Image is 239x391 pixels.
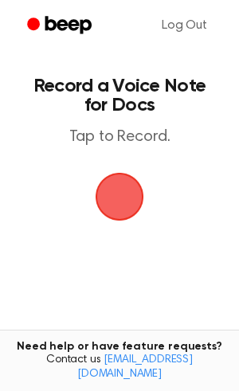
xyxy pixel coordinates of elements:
[96,173,143,221] button: Beep Logo
[16,10,106,41] a: Beep
[29,127,210,147] p: Tap to Record.
[146,6,223,45] a: Log Out
[29,76,210,115] h1: Record a Voice Note for Docs
[77,354,193,380] a: [EMAIL_ADDRESS][DOMAIN_NAME]
[10,354,229,381] span: Contact us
